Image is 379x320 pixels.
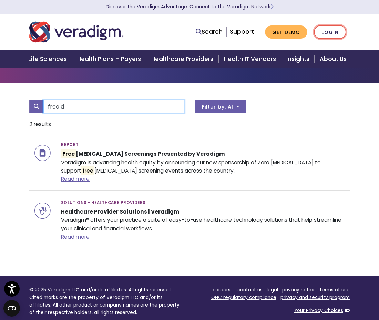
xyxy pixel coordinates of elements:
img: icon-search-insights-reports.svg [34,140,51,166]
span: Learn More [270,3,274,10]
img: icon-search-segment-healthcare-providers.svg [34,198,51,224]
a: Healthcare Providers [147,50,219,68]
a: careers [213,287,231,293]
span: Solutions - Healthcare Providers [61,198,145,208]
mark: Free [61,149,75,158]
mark: free [81,166,94,175]
a: Get Demo [265,25,307,39]
a: ONC regulatory compliance [211,294,276,301]
button: Open CMP widget [3,300,20,317]
strong: Healthcare Provider Solutions | Veradigm [61,208,180,215]
input: Search [43,100,184,113]
img: Veradigm logo [29,21,124,43]
a: Search [196,27,223,37]
a: Read more [61,175,90,183]
div: Veradigm® offers your practice a suite of easy-to-use healthcare technology solutions that help s... [56,198,350,241]
a: Support [230,28,254,36]
a: Your Privacy Choices [294,307,343,314]
strong: [MEDICAL_DATA] Screenings Presented by Veradigm [61,149,225,158]
a: Insights [282,50,316,68]
a: Health Plans + Payers [73,50,147,68]
span: Report [61,140,79,150]
p: © 2025 Veradigm LLC and/or its affiliates. All rights reserved. Cited marks are the property of V... [29,286,184,316]
div: Veradigm is advancing health equity by announcing our new sponsorship of Zero [MEDICAL_DATA] to s... [56,140,350,184]
a: About Us [316,50,355,68]
a: Discover the Veradigm Advantage: Connect to the Veradigm NetworkLearn More [106,3,274,10]
iframe: Drift Chat Widget [247,270,371,312]
a: contact us [237,287,263,293]
a: Login [314,25,346,39]
a: Health IT Vendors [220,50,282,68]
button: Filter by: All [195,100,246,113]
a: Life Sciences [24,50,73,68]
li: 2 results [29,116,350,133]
a: Read more [61,233,90,240]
